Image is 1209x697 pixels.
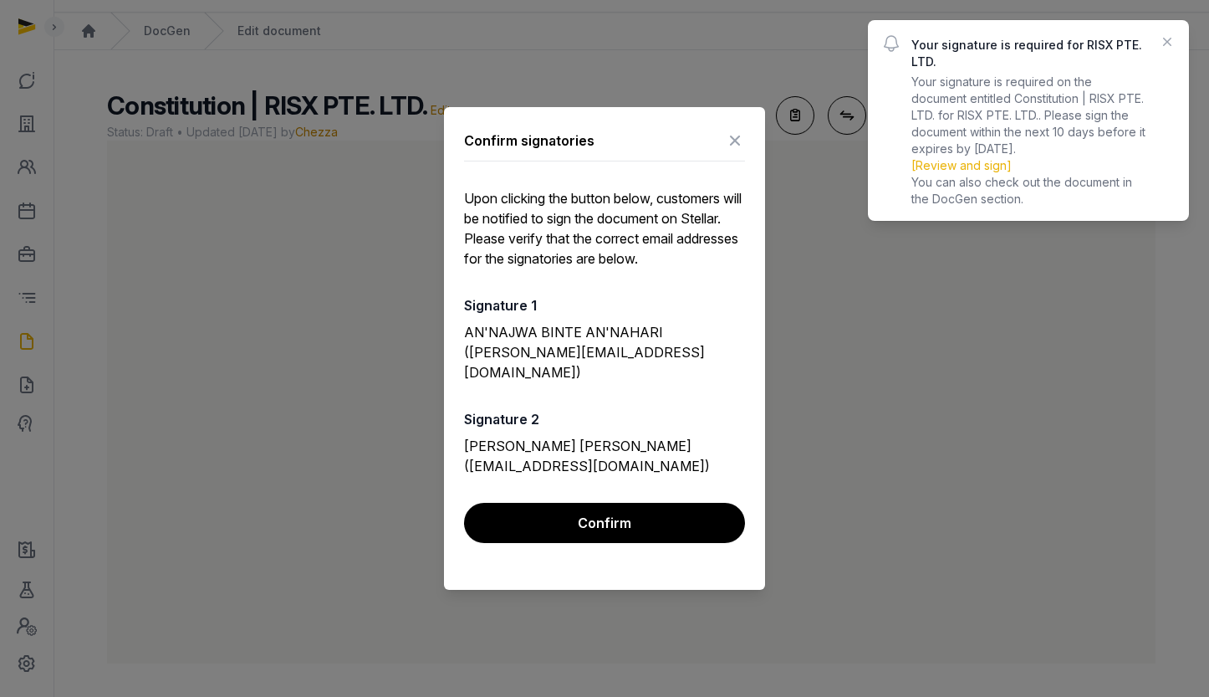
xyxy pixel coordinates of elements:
label: Signature 2 [464,409,745,429]
button: Confirm [464,503,745,543]
p: Your signature is required on the document entitled Constitution | RISX PTE. LTD. for RISX PTE. L... [911,74,1145,208]
a: [Review and sign] [911,158,1012,172]
p: Upon clicking the button below, customers will be notified to sign the document on Stellar. Pleas... [464,188,745,269]
p: Your signature is required for RISX PTE. LTD. [911,37,1145,70]
label: Signature 1 [464,295,745,315]
div: Confirm signatories [464,131,594,151]
div: [PERSON_NAME] [PERSON_NAME] ([EMAIL_ADDRESS][DOMAIN_NAME]) [464,436,745,476]
div: AN'NAJWA BINTE AN'NAHARI ([PERSON_NAME][EMAIL_ADDRESS][DOMAIN_NAME]) [464,322,745,382]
